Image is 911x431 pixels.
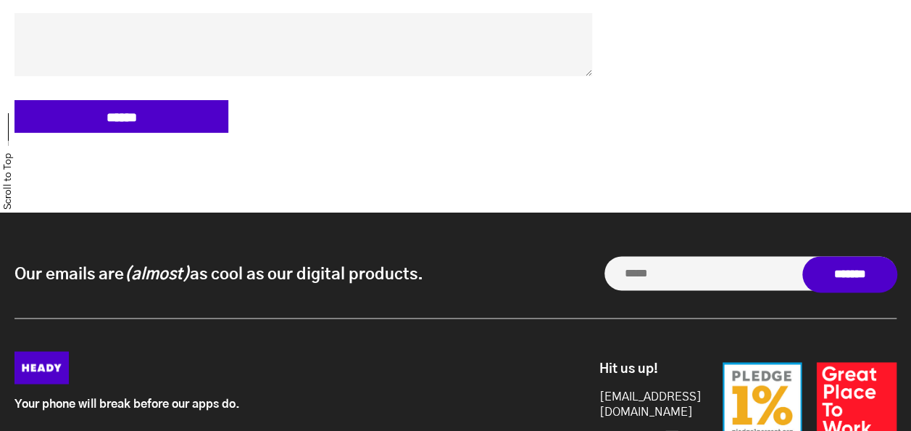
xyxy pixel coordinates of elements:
[14,396,534,411] p: Your phone will break before our apps do.
[14,351,69,384] img: Heady_Logo_Web-01 (1)
[599,362,686,378] h6: Hit us up!
[14,263,423,285] p: Our emails are as cool as our digital products.
[599,389,686,419] a: [EMAIL_ADDRESS][DOMAIN_NAME]
[1,153,16,210] a: Scroll to Top
[124,266,190,282] i: (almost)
